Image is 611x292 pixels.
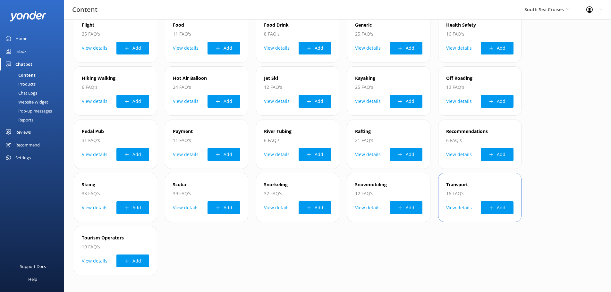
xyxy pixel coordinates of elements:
[446,95,472,108] button: View details
[173,30,240,38] p: 11 FAQ's
[15,151,31,164] div: Settings
[355,95,381,108] button: View details
[82,42,107,54] button: View details
[264,83,331,91] p: 12 FAQ's
[15,58,32,71] div: Chatbot
[4,97,64,106] a: Website Widget
[446,83,513,91] p: 13 FAQ's
[264,201,290,214] button: View details
[173,42,199,54] button: View details
[15,126,31,138] div: Reviews
[82,30,149,38] p: 25 FAQ's
[82,95,107,108] button: View details
[4,106,52,115] div: Pop-up messages
[264,148,290,161] button: View details
[264,181,331,188] p: Snorkeling
[446,74,513,82] p: Off Roading
[355,83,422,91] p: 25 FAQ's
[116,201,149,214] button: Add
[4,115,64,124] a: Reports
[390,42,422,54] button: Add
[82,243,149,251] p: 19 FAQ's
[82,137,149,144] p: 31 FAQ's
[10,11,47,21] img: yonder-white-logo.png
[15,32,27,45] div: Home
[355,148,381,161] button: View details
[82,148,107,161] button: View details
[355,190,422,197] p: 12 FAQ's
[390,201,422,214] button: Add
[355,30,422,38] p: 25 FAQ's
[173,74,240,82] p: Hot Air Balloon
[524,6,564,13] span: South Sea Cruises
[82,254,107,267] button: View details
[446,181,513,188] p: Transport
[355,201,381,214] button: View details
[208,95,240,108] button: Add
[82,128,149,135] p: Pedal Pub
[390,95,422,108] button: Add
[82,190,149,197] p: 33 FAQ's
[4,106,64,115] a: Pop-up messages
[264,30,331,38] p: 8 FAQ's
[82,201,107,214] button: View details
[4,79,64,88] a: Products
[264,95,290,108] button: View details
[355,181,422,188] p: Snowmobiling
[446,148,472,161] button: View details
[299,201,331,214] button: Add
[446,128,513,135] p: Recommendations
[355,42,381,54] button: View details
[446,30,513,38] p: 16 FAQ's
[208,148,240,161] button: Add
[173,148,199,161] button: View details
[4,79,36,88] div: Products
[390,148,422,161] button: Add
[4,97,48,106] div: Website Widget
[446,137,513,144] p: 6 FAQ's
[4,115,33,124] div: Reports
[299,42,331,54] button: Add
[264,74,331,82] p: Jet Ski
[20,260,46,273] div: Support Docs
[355,74,422,82] p: Kayaking
[446,42,472,54] button: View details
[446,21,513,29] p: Health Safety
[173,190,240,197] p: 39 FAQ's
[15,45,27,58] div: Inbox
[264,190,331,197] p: 32 FAQ's
[355,128,422,135] p: Rafting
[299,95,331,108] button: Add
[173,128,240,135] p: Payment
[116,95,149,108] button: Add
[355,137,422,144] p: 21 FAQ's
[264,21,331,29] p: Food Drink
[173,181,240,188] p: Scuba
[173,21,240,29] p: Food
[481,95,513,108] button: Add
[173,83,240,91] p: 24 FAQ's
[82,234,149,242] p: Tourism Operators
[4,88,37,97] div: Chat Logs
[28,273,37,286] div: Help
[15,138,40,151] div: Recommend
[82,21,149,29] p: Flight
[4,88,64,97] a: Chat Logs
[481,201,513,214] button: Add
[264,137,331,144] p: 6 FAQ's
[446,201,472,214] button: View details
[116,148,149,161] button: Add
[208,42,240,54] button: Add
[82,181,149,188] p: Skiing
[481,148,513,161] button: Add
[116,42,149,54] button: Add
[82,74,149,82] p: Hiking Walking
[72,4,98,15] h3: Content
[116,254,149,267] button: Add
[173,201,199,214] button: View details
[264,128,331,135] p: River Tubing
[446,190,513,197] p: 16 FAQ's
[4,71,36,79] div: Content
[208,201,240,214] button: Add
[264,42,290,54] button: View details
